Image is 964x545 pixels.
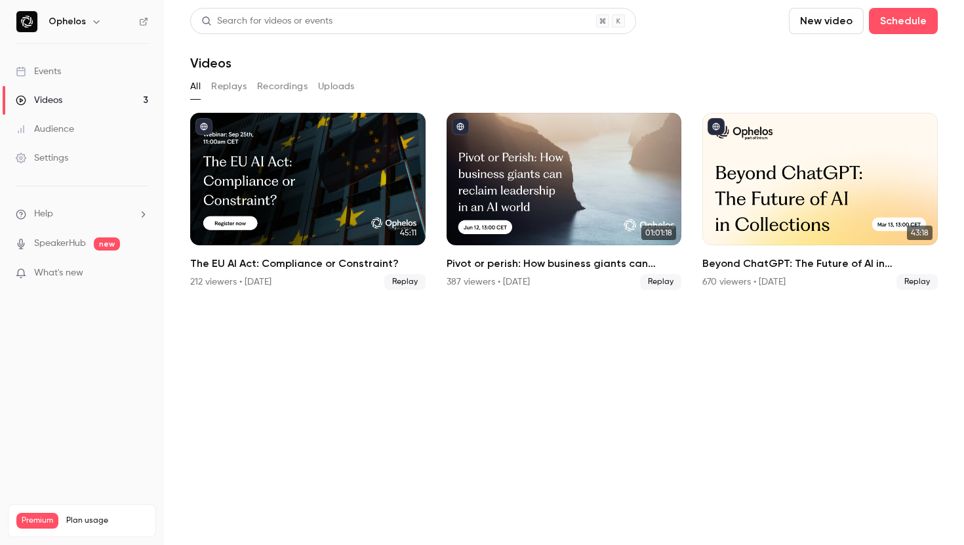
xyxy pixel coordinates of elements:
[66,515,148,526] span: Plan usage
[34,237,86,251] a: SpeakerHub
[896,274,938,290] span: Replay
[190,256,426,272] h2: The EU AI Act: Compliance or Constraint?
[257,76,308,97] button: Recordings
[907,226,933,240] span: 43:18
[447,256,682,272] h2: Pivot or perish: How business giants can reclaim leadership in an AI world
[16,207,148,221] li: help-dropdown-opener
[447,113,682,290] a: 01:01:18Pivot or perish: How business giants can reclaim leadership in an AI world387 viewers • [...
[789,8,864,34] button: New video
[702,113,938,290] a: 43:18Beyond ChatGPT: The Future of AI in Collections670 viewers • [DATE]Replay
[16,94,62,107] div: Videos
[190,76,201,97] button: All
[708,118,725,135] button: published
[34,207,53,221] span: Help
[190,55,231,71] h1: Videos
[34,266,83,280] span: What's new
[190,8,938,537] section: Videos
[190,275,271,289] div: 212 viewers • [DATE]
[16,123,74,136] div: Audience
[641,226,676,240] span: 01:01:18
[702,275,786,289] div: 670 viewers • [DATE]
[384,274,426,290] span: Replay
[190,113,938,290] ul: Videos
[195,118,212,135] button: published
[452,118,469,135] button: published
[640,274,681,290] span: Replay
[132,268,148,279] iframe: Noticeable Trigger
[94,237,120,251] span: new
[201,14,332,28] div: Search for videos or events
[396,226,420,240] span: 45:11
[702,113,938,290] li: Beyond ChatGPT: The Future of AI in Collections
[16,65,61,78] div: Events
[190,113,426,290] a: 45:11The EU AI Act: Compliance or Constraint?212 viewers • [DATE]Replay
[869,8,938,34] button: Schedule
[49,15,86,28] h6: Ophelos
[447,275,530,289] div: 387 viewers • [DATE]
[702,256,938,272] h2: Beyond ChatGPT: The Future of AI in Collections
[190,113,426,290] li: The EU AI Act: Compliance or Constraint?
[16,11,37,32] img: Ophelos
[318,76,355,97] button: Uploads
[211,76,247,97] button: Replays
[447,113,682,290] li: Pivot or perish: How business giants can reclaim leadership in an AI world
[16,513,58,529] span: Premium
[16,151,68,165] div: Settings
